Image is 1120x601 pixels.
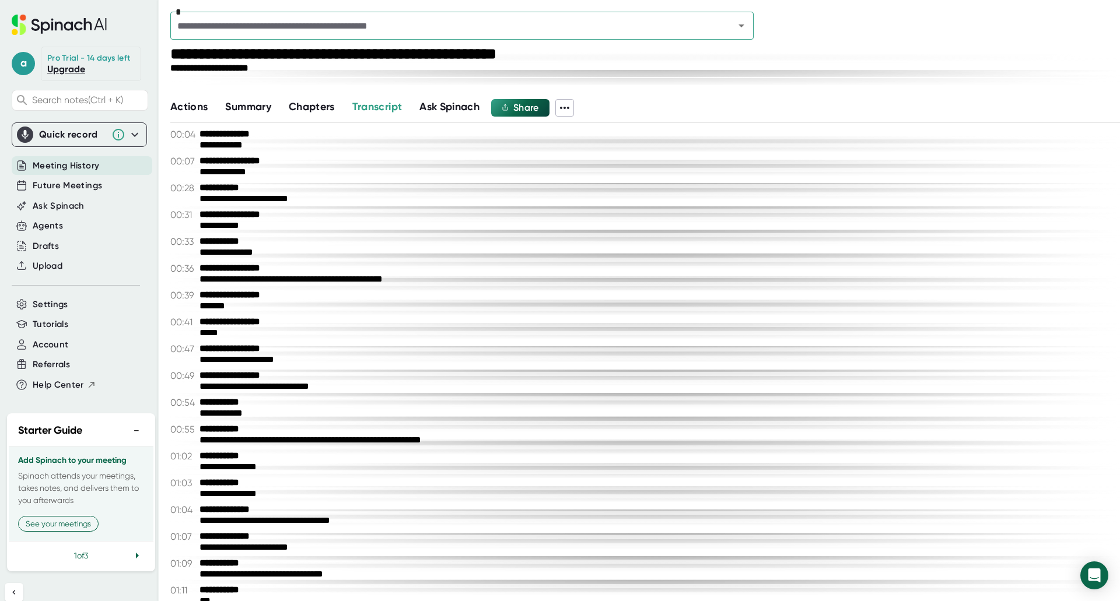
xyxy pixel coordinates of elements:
[33,318,68,331] button: Tutorials
[170,424,197,435] span: 00:55
[733,17,750,34] button: Open
[33,358,70,371] button: Referrals
[1080,561,1108,589] div: Open Intercom Messenger
[33,259,62,273] button: Upload
[513,102,539,113] span: Share
[32,94,145,106] span: Search notes (Ctrl + K)
[419,100,480,113] span: Ask Spinach
[170,558,197,569] span: 01:09
[47,53,130,64] div: Pro Trial - 14 days left
[39,129,106,140] div: Quick record
[225,100,271,113] span: Summary
[170,531,197,542] span: 01:07
[33,378,84,392] span: Help Center
[170,263,197,274] span: 00:36
[18,470,144,507] p: Spinach attends your meetings, takes notes, and delivers them to you afterwards
[289,99,335,115] button: Chapters
[18,516,99,532] button: See your meetings
[170,585,197,596] span: 01:11
[33,219,63,233] button: Agents
[33,199,85,213] button: Ask Spinach
[170,397,197,408] span: 00:54
[12,52,35,75] span: a
[170,182,197,194] span: 00:28
[170,477,197,488] span: 01:03
[170,236,197,247] span: 00:33
[491,99,549,117] button: Share
[419,99,480,115] button: Ask Spinach
[170,317,197,328] span: 00:41
[170,451,197,462] span: 01:02
[352,99,402,115] button: Transcript
[170,129,197,140] span: 00:04
[170,370,197,381] span: 00:49
[170,156,197,167] span: 00:07
[33,378,96,392] button: Help Center
[33,159,99,173] button: Meeting History
[225,99,271,115] button: Summary
[33,240,59,253] button: Drafts
[170,99,208,115] button: Actions
[352,100,402,113] span: Transcript
[33,338,68,352] button: Account
[33,298,68,311] button: Settings
[18,456,144,465] h3: Add Spinach to your meeting
[33,179,102,192] button: Future Meetings
[170,504,197,515] span: 01:04
[170,343,197,354] span: 00:47
[17,123,142,146] div: Quick record
[74,551,88,560] span: 1 of 3
[170,209,197,220] span: 00:31
[289,100,335,113] span: Chapters
[18,423,82,438] h2: Starter Guide
[47,64,85,75] a: Upgrade
[170,290,197,301] span: 00:39
[129,422,144,439] button: −
[170,100,208,113] span: Actions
